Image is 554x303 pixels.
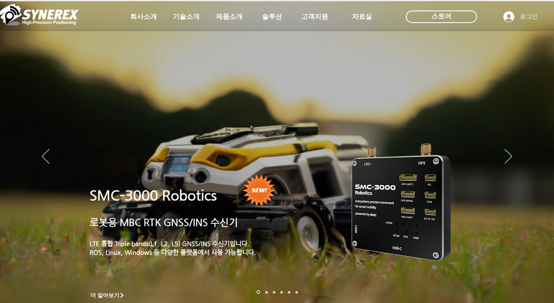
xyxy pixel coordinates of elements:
[505,149,512,165] button: 다음
[498,9,544,25] button: 로그인
[208,8,250,25] a: 제품소개
[280,291,283,293] a: 자율주행
[340,131,463,271] img: KakaoTalk_20241224_155801212.png
[288,291,290,293] a: 로봇
[90,240,249,247] a: LTE 통합 Triple bands(L1, L2, L5) GNSS/INS 수신기입니다.
[294,8,336,25] a: 고객지원
[301,13,328,21] span: 고객지원
[295,291,298,293] a: 정밀농업
[254,290,300,294] nav: 슬라이드
[87,290,128,300] a: 더 알아보기
[90,292,119,299] span: 더 알아보기
[517,13,541,21] span: 로그인
[341,8,383,25] a: 자료실
[256,290,260,294] a: 로봇- SMC 2000
[431,12,451,21] span: 스토어
[90,217,238,228] a: 로봇용 MBC RTK GNSS/INS 수신기
[173,13,200,21] span: 기술소개
[216,13,243,21] span: 제품소개
[265,291,268,293] a: 드론 8 - SMC 2000
[406,10,477,23] div: 스토어
[90,187,217,203] a: SMC-3000 Robotics
[130,13,157,21] span: 회사소개
[352,13,372,21] span: 자료실
[262,13,282,21] span: 솔루션
[90,249,256,256] a: ROS, Linux, Windows 등 다양한 플랫폼에서 사용 가능합니다.
[165,8,207,25] a: 기술소개
[273,291,275,293] a: 측량 IoT
[123,8,164,25] a: 회사소개
[42,149,49,165] button: 이전
[251,8,293,25] a: 솔루션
